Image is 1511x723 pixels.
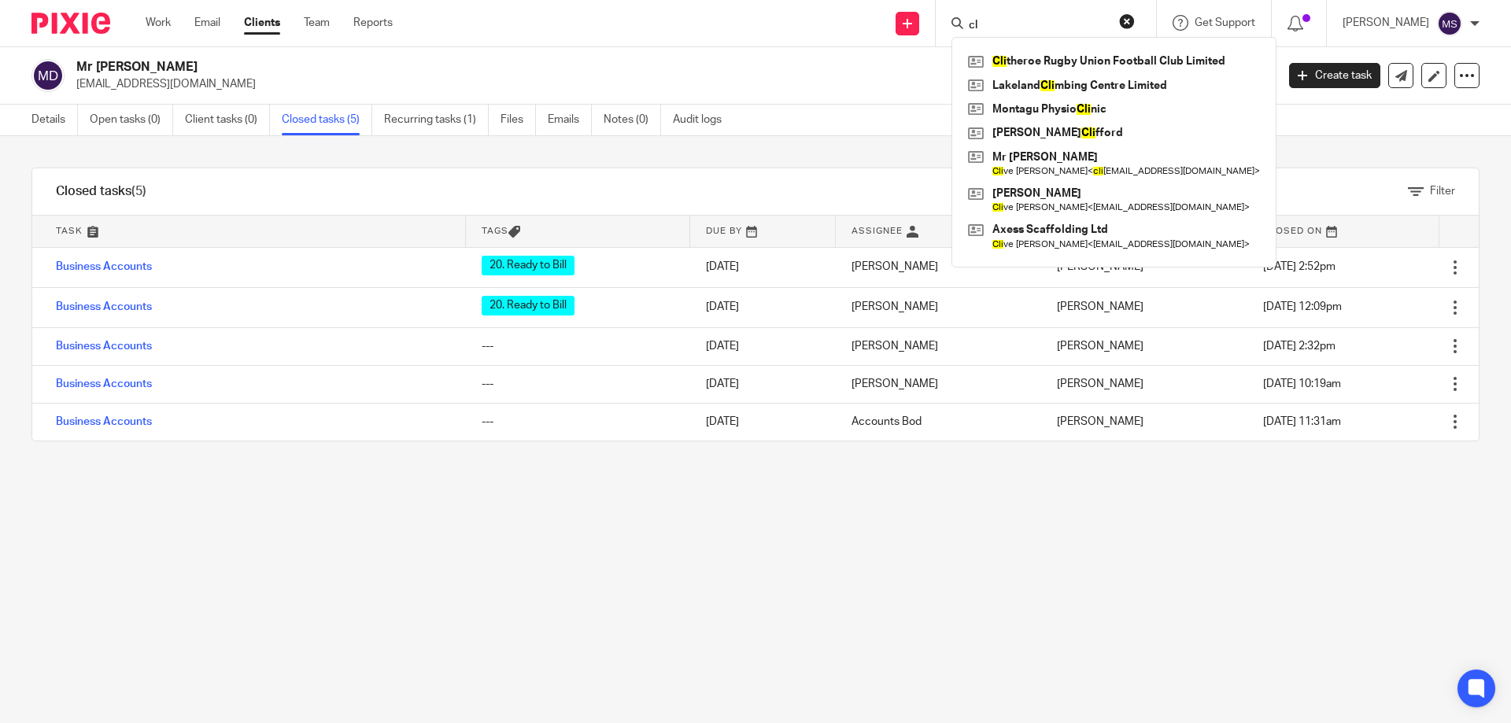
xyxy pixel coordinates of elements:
span: Filter [1430,186,1455,197]
td: [PERSON_NAME] [836,365,1042,403]
h1: Closed tasks [56,183,146,200]
span: [PERSON_NAME] [1057,301,1143,312]
a: Client tasks (0) [185,105,270,135]
a: Notes (0) [604,105,661,135]
span: [DATE] 11:31am [1263,416,1341,427]
p: [EMAIL_ADDRESS][DOMAIN_NAME] [76,76,1265,92]
a: Work [146,15,171,31]
td: [PERSON_NAME] [836,247,1042,287]
a: Team [304,15,330,31]
td: [PERSON_NAME] [836,327,1042,365]
a: Files [501,105,536,135]
span: [DATE] 12:09pm [1263,301,1342,312]
a: Business Accounts [56,341,152,352]
td: [DATE] [690,365,836,403]
a: Clients [244,15,280,31]
span: [PERSON_NAME] [1057,341,1143,352]
span: Get Support [1195,17,1255,28]
a: Business Accounts [56,416,152,427]
div: --- [482,338,674,354]
a: Create task [1289,63,1380,88]
button: Clear [1119,13,1135,29]
a: Business Accounts [56,301,152,312]
a: Emails [548,105,592,135]
a: Email [194,15,220,31]
img: svg%3E [1437,11,1462,36]
a: Reports [353,15,393,31]
td: [PERSON_NAME] [836,287,1042,327]
span: (5) [131,185,146,197]
input: Search [967,19,1109,33]
a: Business Accounts [56,261,152,272]
div: --- [482,376,674,392]
span: [DATE] 2:52pm [1263,261,1336,272]
span: [DATE] 2:32pm [1263,341,1336,352]
span: [PERSON_NAME] [1057,378,1143,389]
a: Details [31,105,78,135]
td: [DATE] [690,327,836,365]
p: [PERSON_NAME] [1343,15,1429,31]
a: Audit logs [673,105,733,135]
span: 20. Ready to Bill [482,256,574,275]
span: [DATE] 10:19am [1263,378,1341,389]
td: Accounts Bod [836,403,1042,441]
span: [PERSON_NAME] [1057,416,1143,427]
img: Pixie [31,13,110,34]
a: Open tasks (0) [90,105,173,135]
h2: Mr [PERSON_NAME] [76,59,1028,76]
a: Closed tasks (5) [282,105,372,135]
td: [DATE] [690,287,836,327]
span: 20. Ready to Bill [482,296,574,315]
td: [DATE] [690,403,836,441]
div: --- [482,414,674,430]
a: Business Accounts [56,378,152,389]
th: Tags [466,216,689,247]
a: Recurring tasks (1) [384,105,489,135]
td: [DATE] [690,247,836,287]
img: svg%3E [31,59,65,92]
